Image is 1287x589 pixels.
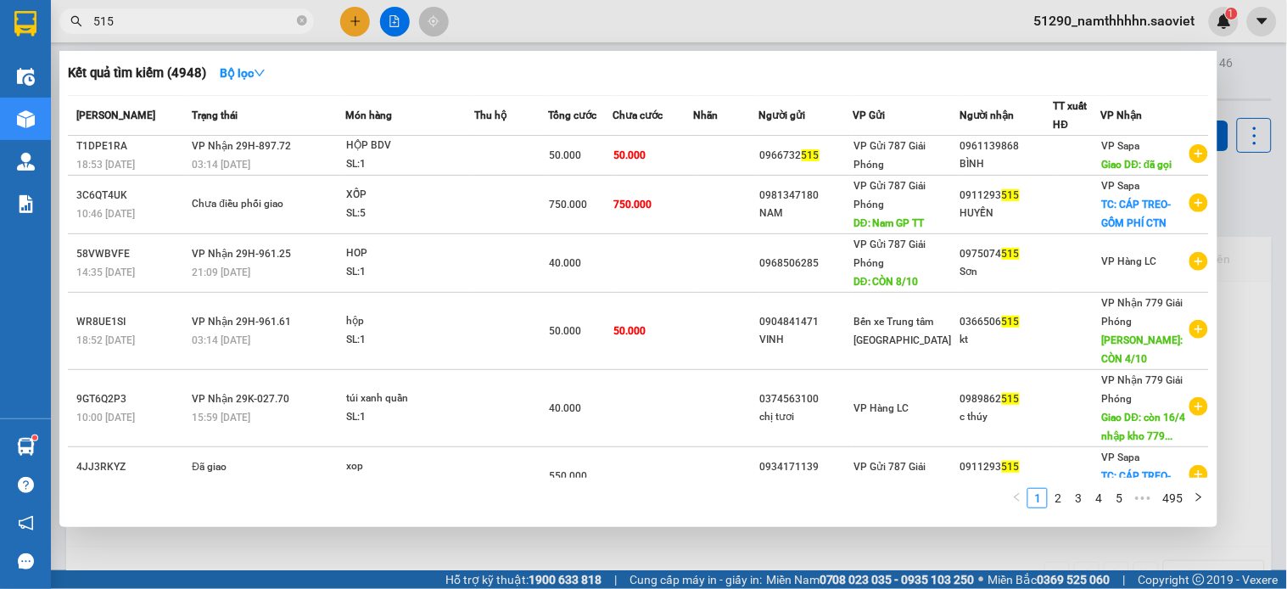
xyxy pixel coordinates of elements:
[18,553,34,569] span: message
[103,40,207,68] b: Sao Việt
[960,109,1015,121] span: Người nhận
[346,408,473,427] div: SL: 1
[960,313,1053,331] div: 0366506
[960,245,1053,263] div: 0975074
[297,15,307,25] span: close-circle
[960,390,1053,408] div: 0989862
[1002,248,1020,260] span: 515
[346,186,473,205] div: XỐP
[1102,297,1183,328] span: VP Nhận 779 Giải Phóng
[549,257,581,269] span: 40.000
[76,458,187,476] div: 4JJ3RKYZ
[1189,320,1208,339] span: plus-circle
[1002,189,1020,201] span: 515
[760,331,853,349] div: VINH
[1069,489,1088,508] a: 3
[549,402,581,414] span: 40.000
[76,266,135,278] span: 14:35 [DATE]
[960,408,1053,426] div: c thúy
[760,313,853,331] div: 0904841471
[853,461,926,491] span: VP Gửi 787 Giải Phóng
[760,147,853,165] div: 0966732
[76,137,187,155] div: T1DPE1RA
[346,263,473,282] div: SL: 1
[227,14,410,42] b: [DOMAIN_NAME]
[192,140,291,152] span: VP Nhận 29H-897.72
[853,217,925,229] span: DĐ: Nam GP TT
[68,65,206,82] h3: Kết quả tìm kiếm ( 4948 )
[613,199,652,210] span: 750.000
[76,412,135,424] span: 10:00 [DATE]
[32,435,37,440] sup: 1
[1102,412,1186,442] span: Giao DĐ: còn 16/4 nhập kho 779...
[18,515,34,531] span: notification
[1110,489,1128,508] a: 5
[613,109,663,121] span: Chưa cước
[192,461,227,473] span: Đã giao
[76,187,187,205] div: 3C6QT4UK
[93,12,294,31] input: Tìm tên, số ĐT hoặc mã đơn
[1102,140,1140,152] span: VP Sapa
[1189,252,1208,271] span: plus-circle
[1156,488,1189,508] li: 495
[853,109,885,121] span: VP Gửi
[346,205,473,223] div: SL: 5
[9,14,94,98] img: logo.jpg
[9,98,137,126] h2: 3C6QT4UK
[76,334,135,346] span: 18:52 [DATE]
[1027,488,1048,508] li: 1
[1109,488,1129,508] li: 5
[760,255,853,272] div: 0968506285
[206,59,279,87] button: Bộ lọcdown
[192,266,250,278] span: 21:09 [DATE]
[76,159,135,171] span: 18:53 [DATE]
[192,393,289,405] span: VP Nhận 29K-027.70
[760,476,853,494] div: KHOA
[1002,461,1020,473] span: 515
[89,98,313,216] h1: Trung chuyển
[960,331,1053,349] div: kt
[17,195,35,213] img: solution-icon
[192,109,238,121] span: Trạng thái
[549,325,581,337] span: 50.000
[853,316,951,346] span: Bến xe Trung tâm [GEOGRAPHIC_DATA]
[18,477,34,493] span: question-circle
[549,199,587,210] span: 750.000
[346,312,473,331] div: hộp
[1102,255,1157,267] span: VP Hàng LC
[1101,109,1143,121] span: VP Nhận
[760,408,853,426] div: chị tươi
[1102,470,1172,501] span: TC: CÁP TREO- GỒM PHÍ CTN
[17,110,35,128] img: warehouse-icon
[17,68,35,86] img: warehouse-icon
[1102,159,1172,171] span: Giao DĐ: đã gọi
[192,159,250,171] span: 03:14 [DATE]
[1102,180,1140,192] span: VP Sapa
[1048,488,1068,508] li: 2
[1002,393,1020,405] span: 515
[548,109,596,121] span: Tổng cước
[1054,100,1088,131] span: TT xuất HĐ
[1088,488,1109,508] li: 4
[1102,199,1172,229] span: TC: CÁP TREO- GỒM PHÍ CTN
[760,390,853,408] div: 0374563100
[1012,492,1022,502] span: left
[17,438,35,456] img: warehouse-icon
[759,109,806,121] span: Người gửi
[1028,489,1047,508] a: 1
[1002,316,1020,328] span: 515
[1102,374,1183,405] span: VP Nhận 779 Giải Phóng
[192,334,250,346] span: 03:14 [DATE]
[694,109,719,121] span: Nhãn
[1102,452,1140,463] span: VP Sapa
[192,412,250,424] span: 15:59 [DATE]
[1089,489,1108,508] a: 4
[254,67,266,79] span: down
[802,149,820,161] span: 515
[960,263,1053,281] div: Sơn
[960,137,1053,155] div: 0961139868
[70,15,82,27] span: search
[192,316,291,328] span: VP Nhận 29H-961.61
[76,109,155,121] span: [PERSON_NAME]
[960,155,1053,173] div: BÌNH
